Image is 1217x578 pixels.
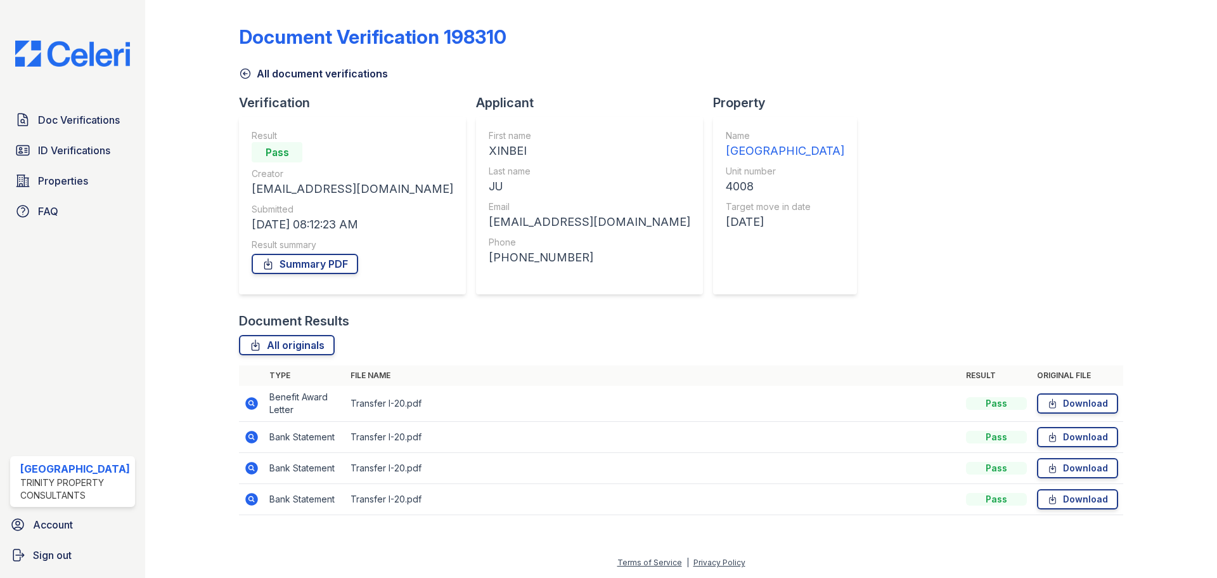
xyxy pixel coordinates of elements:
[239,94,476,112] div: Verification
[20,476,130,502] div: Trinity Property Consultants
[239,25,506,48] div: Document Verification 198310
[726,142,844,160] div: [GEOGRAPHIC_DATA]
[252,180,453,198] div: [EMAIL_ADDRESS][DOMAIN_NAME]
[10,138,135,163] a: ID Verifications
[38,173,88,188] span: Properties
[961,365,1032,386] th: Result
[693,558,745,567] a: Privacy Policy
[5,41,140,67] img: CE_Logo_Blue-a8612792a0a2168367f1c8372b55b34899dd931a85d93a1a3d3e32e68fde9ad4.png
[5,512,140,537] a: Account
[726,200,844,213] div: Target move in date
[5,542,140,568] a: Sign out
[264,484,345,515] td: Bank Statement
[252,129,453,142] div: Result
[686,558,689,567] div: |
[489,249,690,266] div: [PHONE_NUMBER]
[252,167,453,180] div: Creator
[252,203,453,216] div: Submitted
[345,484,961,515] td: Transfer I-20.pdf
[252,239,453,251] div: Result summary
[239,66,388,81] a: All document verifications
[38,143,110,158] span: ID Verifications
[252,142,302,162] div: Pass
[966,493,1027,506] div: Pass
[264,365,345,386] th: Type
[33,548,72,563] span: Sign out
[20,461,130,476] div: [GEOGRAPHIC_DATA]
[1037,427,1118,447] a: Download
[264,453,345,484] td: Bank Statement
[239,312,349,330] div: Document Results
[38,204,58,219] span: FAQ
[10,107,135,133] a: Doc Verifications
[264,386,345,422] td: Benefit Award Letter
[345,453,961,484] td: Transfer I-20.pdf
[489,165,690,178] div: Last name
[345,422,961,453] td: Transfer I-20.pdf
[489,142,690,160] div: XINBEI
[252,254,358,274] a: Summary PDF
[726,178,844,195] div: 4008
[1032,365,1123,386] th: Original file
[713,94,867,112] div: Property
[726,129,844,142] div: Name
[1037,393,1118,414] a: Download
[239,335,335,355] a: All originals
[1037,458,1118,478] a: Download
[966,397,1027,410] div: Pass
[966,431,1027,443] div: Pass
[726,129,844,160] a: Name [GEOGRAPHIC_DATA]
[489,200,690,213] div: Email
[252,216,453,233] div: [DATE] 08:12:23 AM
[726,213,844,231] div: [DATE]
[1037,489,1118,509] a: Download
[617,558,682,567] a: Terms of Service
[489,178,690,195] div: JU
[264,422,345,453] td: Bank Statement
[726,165,844,178] div: Unit number
[489,213,690,231] div: [EMAIL_ADDRESS][DOMAIN_NAME]
[345,365,961,386] th: File name
[38,112,120,128] span: Doc Verifications
[476,94,713,112] div: Applicant
[489,236,690,249] div: Phone
[966,462,1027,475] div: Pass
[10,168,135,194] a: Properties
[489,129,690,142] div: First name
[345,386,961,422] td: Transfer I-20.pdf
[10,199,135,224] a: FAQ
[33,517,73,532] span: Account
